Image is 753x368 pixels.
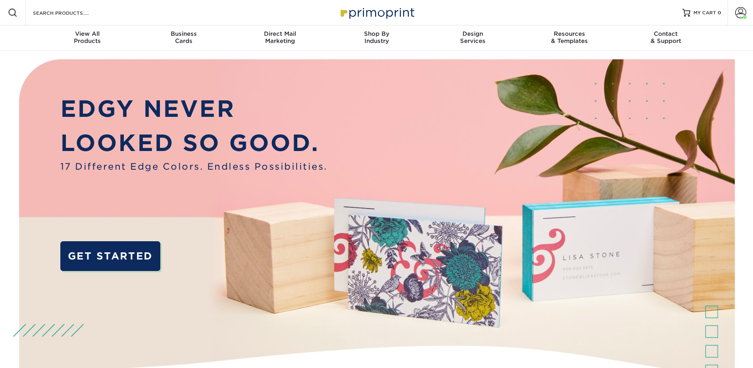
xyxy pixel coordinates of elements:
[232,30,328,37] span: Direct Mail
[425,25,521,51] a: DesignServices
[135,30,232,45] div: Cards
[521,25,618,51] a: Resources& Templates
[521,30,618,45] div: & Templates
[232,30,328,45] div: Marketing
[60,126,327,160] p: LOOKED SO GOOD.
[328,30,425,37] span: Shop By
[60,241,160,271] a: GET STARTED
[39,30,136,45] div: Products
[618,30,714,37] span: Contact
[718,10,721,15] span: 0
[60,92,327,126] p: EDGY NEVER
[135,25,232,51] a: BusinessCards
[328,30,425,45] div: Industry
[618,30,714,45] div: & Support
[39,25,136,51] a: View AllProducts
[618,25,714,51] a: Contact& Support
[337,4,416,21] img: Primoprint
[425,30,521,45] div: Services
[693,10,716,16] span: MY CART
[60,160,327,173] span: 17 Different Edge Colors. Endless Possibilities.
[521,30,618,37] span: Resources
[232,25,328,51] a: Direct MailMarketing
[135,30,232,37] span: Business
[328,25,425,51] a: Shop ByIndustry
[32,8,110,17] input: SEARCH PRODUCTS.....
[39,30,136,37] span: View All
[425,30,521,37] span: Design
